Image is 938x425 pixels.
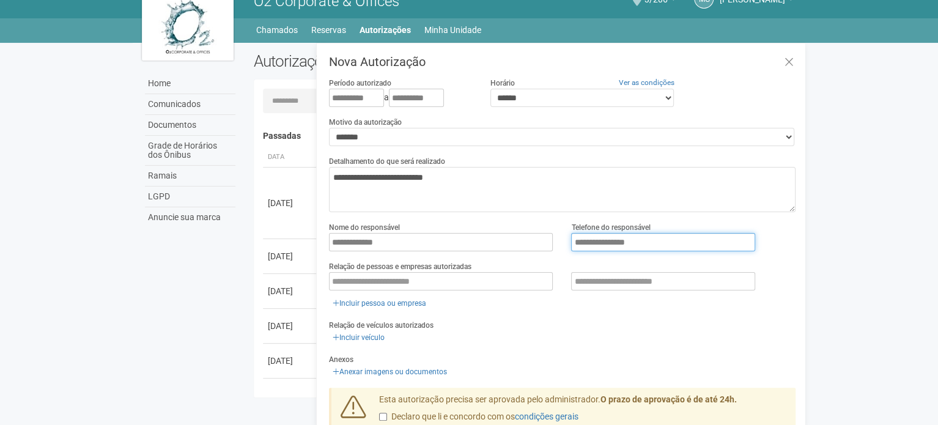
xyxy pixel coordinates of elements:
[329,365,451,379] a: Anexar imagens ou documentos
[379,411,578,423] label: Declaro que li e concordo com os
[490,78,515,89] label: Horário
[360,21,411,39] a: Autorizações
[329,261,471,272] label: Relação de pessoas e empresas autorizadas
[268,355,313,367] div: [DATE]
[515,412,578,421] a: condições gerais
[329,354,353,365] label: Anexos
[329,56,796,68] h3: Nova Autorização
[268,197,313,209] div: [DATE]
[145,136,235,166] a: Grade de Horários dos Ônibus
[329,78,391,89] label: Período autorizado
[379,413,387,421] input: Declaro que li e concordo com oscondições gerais
[145,187,235,207] a: LGPD
[329,117,402,128] label: Motivo da autorização
[600,394,737,404] strong: O prazo de aprovação é de até 24h.
[256,21,298,39] a: Chamados
[619,78,674,87] a: Ver as condições
[329,89,472,107] div: a
[268,285,313,297] div: [DATE]
[263,147,318,168] th: Data
[145,166,235,187] a: Ramais
[145,115,235,136] a: Documentos
[311,21,346,39] a: Reservas
[268,320,313,332] div: [DATE]
[329,156,445,167] label: Detalhamento do que será realizado
[571,222,650,233] label: Telefone do responsável
[424,21,481,39] a: Minha Unidade
[145,207,235,227] a: Anuncie sua marca
[329,222,400,233] label: Nome do responsável
[329,320,434,331] label: Relação de veículos autorizados
[145,94,235,115] a: Comunicados
[145,73,235,94] a: Home
[254,52,515,70] h2: Autorizações
[329,297,430,310] a: Incluir pessoa ou empresa
[263,131,787,141] h4: Passadas
[329,331,388,344] a: Incluir veículo
[268,250,313,262] div: [DATE]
